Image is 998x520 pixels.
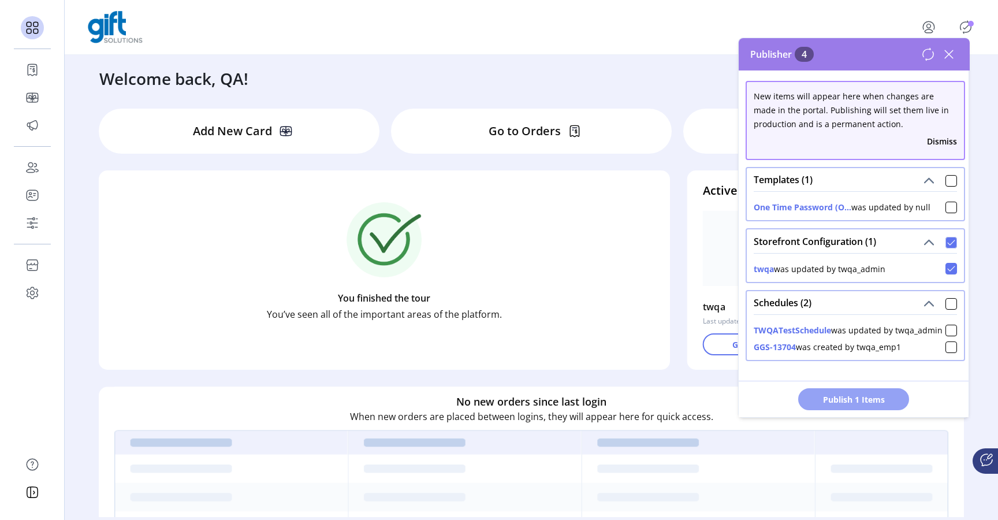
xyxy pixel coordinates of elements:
[956,18,975,36] button: Publisher Panel
[754,91,949,129] span: New items will appear here when changes are made in the portal. Publishing will set them live in ...
[338,291,430,305] p: You finished the tour
[754,341,901,353] div: was created by twqa_emp1
[754,175,813,184] span: Templates (1)
[350,410,713,424] p: When new orders are placed between logins, they will appear here for quick access.
[732,339,773,351] p: Go to Test
[798,388,909,410] button: Publish 1 Items
[703,182,948,199] h4: Active Storefront
[754,201,851,213] button: One Time Password (O...
[456,394,606,410] h6: No new orders since last login
[921,173,937,189] button: Templates (1)
[921,234,937,250] button: Storefront Configuration (1)
[906,13,956,41] button: menu
[754,324,831,336] button: TWQATestSchedule
[754,263,885,275] div: was updated by twqa_admin
[750,47,814,61] span: Publisher
[795,47,814,62] span: 4
[703,298,726,316] p: twqa
[754,324,943,336] div: was updated by twqa_admin
[754,201,930,213] div: was updated by null
[754,298,811,307] span: Schedules (2)
[88,11,143,43] img: logo
[489,122,561,140] p: Go to Orders
[703,316,814,326] p: Last updated: [DATE], 06:14:55 AM
[754,237,876,246] span: Storefront Configuration (1)
[754,341,796,353] button: GGS-13704
[927,135,957,147] button: Dismiss
[921,296,937,312] button: Schedules (2)
[267,307,502,321] p: You’ve seen all of the important areas of the platform.
[193,122,272,140] p: Add New Card
[813,393,894,406] span: Publish 1 Items
[99,66,248,91] h3: Welcome back, QA!
[754,263,774,275] button: twqa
